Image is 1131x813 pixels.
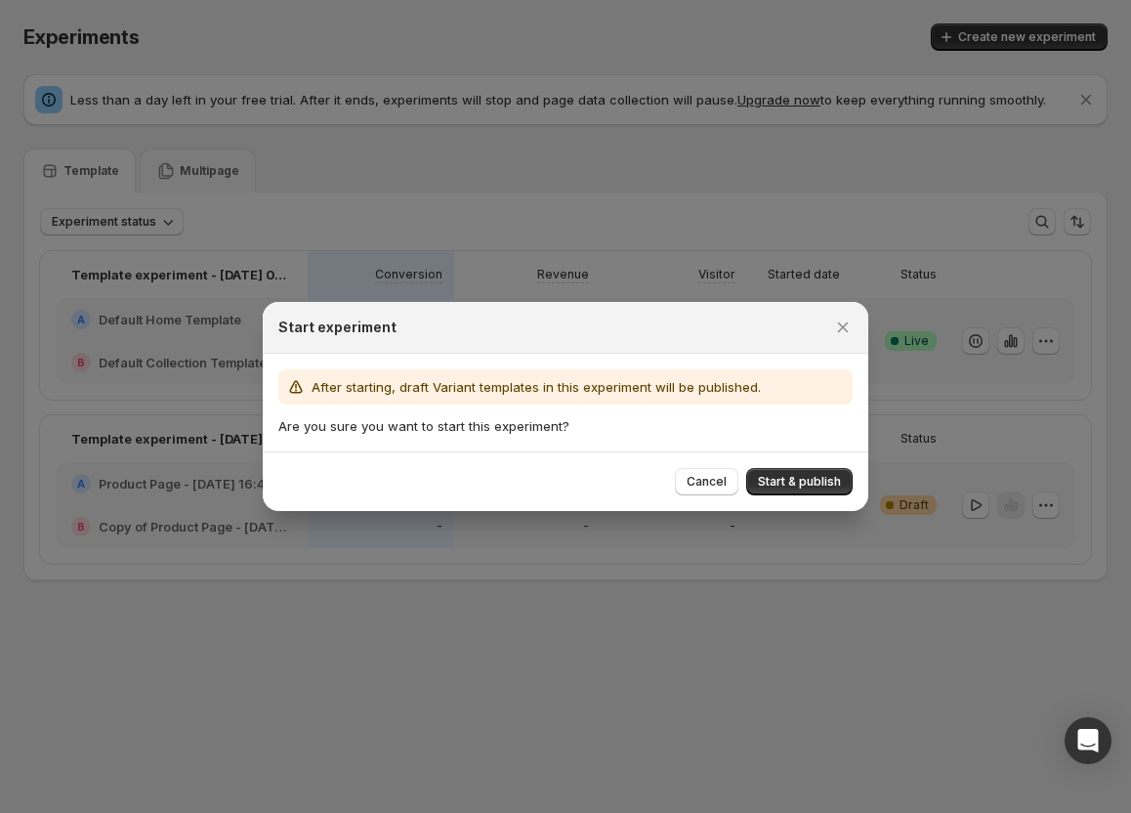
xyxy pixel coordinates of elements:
[829,314,857,341] button: Close
[1065,717,1111,764] div: Open Intercom Messenger
[278,416,853,436] p: Are you sure you want to start this experiment?
[758,474,841,490] span: Start & publish
[687,474,727,490] span: Cancel
[675,468,738,495] button: Cancel
[312,377,761,397] p: After starting, draft Variant templates in this experiment will be published.
[746,468,853,495] button: Start & publish
[278,318,397,337] h2: Start experiment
